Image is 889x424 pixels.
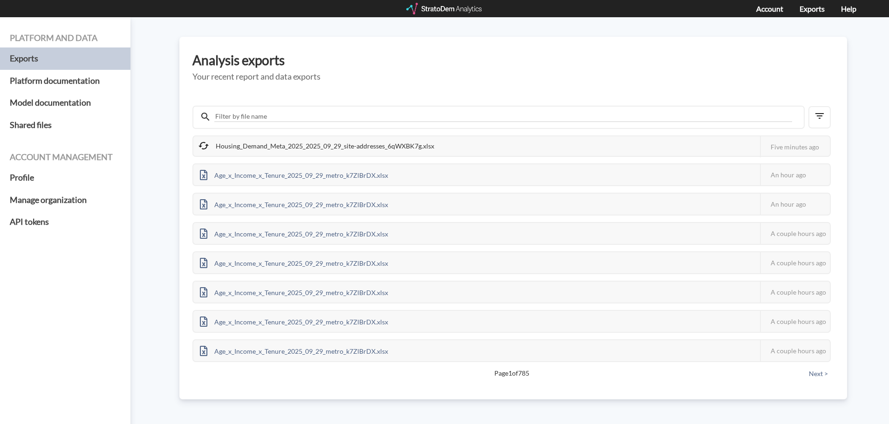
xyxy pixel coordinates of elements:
div: A couple hours ago [760,282,830,303]
a: Account [756,4,783,13]
div: A couple hours ago [760,340,830,361]
div: Age_x_Income_x_Tenure_2025_09_29_metro_k7ZlBrDX.xlsx [193,164,395,185]
a: Age_x_Income_x_Tenure_2025_09_29_metro_k7ZlBrDX.xlsx [193,229,395,236]
div: Housing_Demand_Meta_2025_2025_09_29_site-addresses_6qWXBK7g.xlsx [193,136,441,156]
h5: Your recent report and data exports [192,72,834,81]
a: Manage organization [10,189,121,211]
a: Age_x_Income_x_Tenure_2025_09_29_metro_k7ZlBrDX.xlsx [193,170,395,178]
h4: Platform and data [10,34,121,43]
div: Age_x_Income_x_Tenure_2025_09_29_metro_k7ZlBrDX.xlsx [193,194,395,215]
div: Age_x_Income_x_Tenure_2025_09_29_metro_k7ZlBrDX.xlsx [193,252,395,273]
a: Age_x_Income_x_Tenure_2025_09_29_metro_k7ZlBrDX.xlsx [193,258,395,266]
a: Exports [10,47,121,70]
input: Filter by file name [214,111,792,122]
span: Page 1 of 785 [225,369,798,378]
a: Age_x_Income_x_Tenure_2025_09_29_metro_k7ZlBrDX.xlsx [193,287,395,295]
div: A couple hours ago [760,311,830,332]
a: Platform documentation [10,70,121,92]
div: Age_x_Income_x_Tenure_2025_09_29_metro_k7ZlBrDX.xlsx [193,223,395,244]
a: Shared files [10,114,121,136]
a: Model documentation [10,92,121,114]
div: An hour ago [760,194,830,215]
button: Next > [806,369,831,379]
div: A couple hours ago [760,223,830,244]
a: API tokens [10,211,121,233]
div: Age_x_Income_x_Tenure_2025_09_29_metro_k7ZlBrDX.xlsx [193,311,395,332]
a: Profile [10,167,121,189]
a: Age_x_Income_x_Tenure_2025_09_29_metro_k7ZlBrDX.xlsx [193,199,395,207]
h4: Account management [10,153,121,162]
a: Age_x_Income_x_Tenure_2025_09_29_metro_k7ZlBrDX.xlsx [193,316,395,324]
h3: Analysis exports [192,53,834,67]
div: An hour ago [760,164,830,185]
div: A couple hours ago [760,252,830,273]
a: Age_x_Income_x_Tenure_2025_09_29_metro_k7ZlBrDX.xlsx [193,346,395,354]
div: Five minutes ago [760,136,830,157]
a: Exports [800,4,825,13]
div: Age_x_Income_x_Tenure_2025_09_29_metro_k7ZlBrDX.xlsx [193,340,395,361]
div: Age_x_Income_x_Tenure_2025_09_29_metro_k7ZlBrDX.xlsx [193,282,395,303]
a: Help [841,4,856,13]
